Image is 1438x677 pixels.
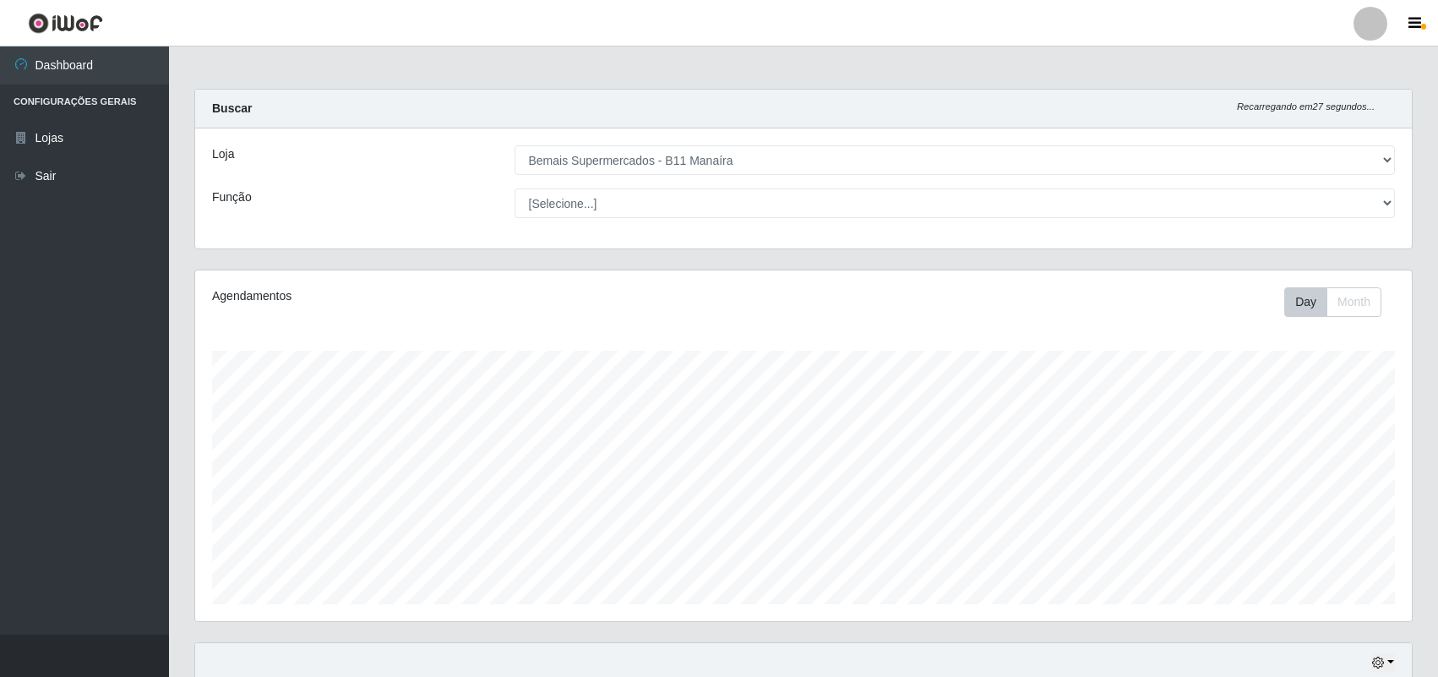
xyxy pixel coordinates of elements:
label: Função [212,188,252,206]
div: First group [1284,287,1381,317]
div: Toolbar with button groups [1284,287,1395,317]
strong: Buscar [212,101,252,115]
label: Loja [212,145,234,163]
i: Recarregando em 27 segundos... [1237,101,1375,112]
button: Day [1284,287,1327,317]
button: Month [1326,287,1381,317]
img: CoreUI Logo [28,13,103,34]
div: Agendamentos [212,287,690,305]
